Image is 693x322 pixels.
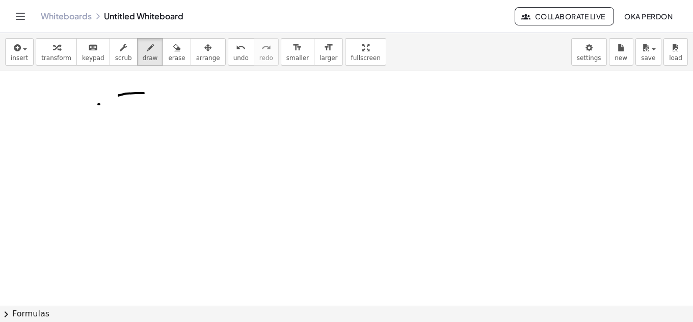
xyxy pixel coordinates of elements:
[36,38,77,66] button: transform
[41,11,92,21] a: Whiteboards
[616,7,681,25] button: Oka Perdon
[577,54,601,62] span: settings
[41,54,71,62] span: transform
[82,54,104,62] span: keypad
[236,42,246,54] i: undo
[88,42,98,54] i: keyboard
[5,38,34,66] button: insert
[314,38,343,66] button: format_sizelarger
[641,54,655,62] span: save
[571,38,607,66] button: settings
[515,7,614,25] button: Collaborate Live
[196,54,220,62] span: arrange
[233,54,249,62] span: undo
[168,54,185,62] span: erase
[254,38,279,66] button: redoredo
[523,12,605,21] span: Collaborate Live
[12,8,29,24] button: Toggle navigation
[345,38,386,66] button: fullscreen
[669,54,682,62] span: load
[143,54,158,62] span: draw
[286,54,309,62] span: smaller
[110,38,138,66] button: scrub
[624,12,673,21] span: Oka Perdon
[115,54,132,62] span: scrub
[635,38,661,66] button: save
[11,54,28,62] span: insert
[281,38,314,66] button: format_sizesmaller
[319,54,337,62] span: larger
[324,42,333,54] i: format_size
[76,38,110,66] button: keyboardkeypad
[259,54,273,62] span: redo
[292,42,302,54] i: format_size
[228,38,254,66] button: undoundo
[663,38,688,66] button: load
[191,38,226,66] button: arrange
[137,38,164,66] button: draw
[609,38,633,66] button: new
[615,54,627,62] span: new
[351,54,380,62] span: fullscreen
[163,38,191,66] button: erase
[261,42,271,54] i: redo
